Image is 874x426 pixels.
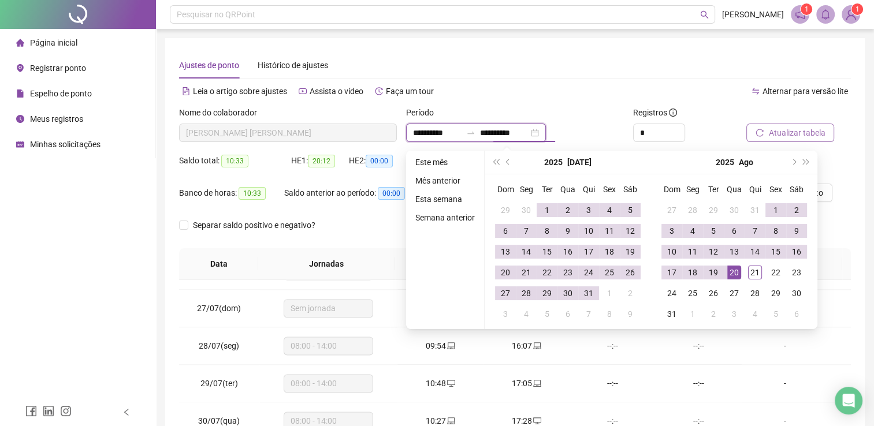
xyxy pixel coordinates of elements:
[582,203,596,217] div: 3
[633,106,677,119] span: Registros
[765,304,786,324] td: 2025-09-05
[188,219,320,231] span: Separar saldo positivo e negativo?
[727,224,741,238] div: 6
[502,151,515,174] button: prev-year
[722,8,784,21] span: [PERSON_NAME]
[446,379,455,387] span: desktop
[578,304,599,324] td: 2025-08-07
[395,248,480,280] th: Entrada 1
[495,241,516,262] td: 2025-07-13
[291,154,349,167] div: HE 1:
[768,126,825,139] span: Atualizar tabela
[786,221,807,241] td: 2025-08-09
[30,140,101,149] span: Minhas solicitações
[495,283,516,304] td: 2025-07-27
[703,304,724,324] td: 2025-09-02
[310,87,363,96] span: Assista o vídeo
[466,128,475,137] span: to
[258,61,328,70] span: Histórico de ajustes
[620,304,641,324] td: 2025-08-09
[727,245,741,259] div: 13
[60,405,72,417] span: instagram
[623,266,637,279] div: 26
[499,286,512,300] div: 27
[745,262,765,283] td: 2025-08-21
[579,339,646,352] div: --:--
[703,221,724,241] td: 2025-08-05
[599,179,620,200] th: Sex
[557,241,578,262] td: 2025-07-16
[411,211,479,225] li: Semana anterior
[516,221,537,241] td: 2025-07-07
[179,248,258,280] th: Data
[599,283,620,304] td: 2025-08-01
[669,109,677,117] span: info-circle
[769,203,783,217] div: 1
[820,9,831,20] span: bell
[801,3,812,15] sup: 1
[561,266,575,279] div: 23
[179,106,265,119] label: Nome do colaborador
[682,179,703,200] th: Seg
[519,266,533,279] div: 21
[199,341,239,350] span: 28/07(seg)
[602,245,616,259] div: 18
[30,38,77,47] span: Página inicial
[537,221,557,241] td: 2025-07-08
[748,307,762,321] div: 4
[407,339,474,352] div: 09:54
[179,186,284,200] div: Banco de horas:
[495,179,516,200] th: Dom
[407,377,474,390] div: 10:48
[537,283,557,304] td: 2025-07-29
[446,417,455,425] span: laptop
[557,283,578,304] td: 2025-07-30
[665,266,679,279] div: 17
[765,241,786,262] td: 2025-08-15
[769,286,783,300] div: 29
[579,377,646,390] div: --:--
[706,203,720,217] div: 29
[620,200,641,221] td: 2025-07-05
[682,283,703,304] td: 2025-08-25
[16,89,24,98] span: file
[516,179,537,200] th: Seg
[578,221,599,241] td: 2025-07-10
[745,221,765,241] td: 2025-08-07
[557,200,578,221] td: 2025-07-02
[787,151,799,174] button: next-year
[540,224,554,238] div: 8
[602,266,616,279] div: 25
[540,245,554,259] div: 15
[446,342,455,350] span: laptop
[179,61,239,70] span: Ajustes de ponto
[561,286,575,300] div: 30
[197,304,241,313] span: 27/07(dom)
[493,377,560,390] div: 17:05
[856,5,860,13] span: 1
[411,192,479,206] li: Esta semana
[748,266,762,279] div: 21
[727,286,741,300] div: 27
[578,262,599,283] td: 2025-07-24
[756,129,764,137] span: reload
[805,5,809,13] span: 1
[466,128,475,137] span: swap-right
[765,283,786,304] td: 2025-08-29
[769,245,783,259] div: 15
[516,283,537,304] td: 2025-07-28
[623,203,637,217] div: 5
[516,304,537,324] td: 2025-08-04
[706,266,720,279] div: 19
[16,39,24,47] span: home
[665,245,679,259] div: 10
[499,266,512,279] div: 20
[795,9,805,20] span: notification
[724,200,745,221] td: 2025-07-30
[790,245,804,259] div: 16
[30,63,86,73] span: Registrar ponto
[661,241,682,262] td: 2025-08-10
[623,307,637,321] div: 9
[499,224,512,238] div: 6
[703,179,724,200] th: Ter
